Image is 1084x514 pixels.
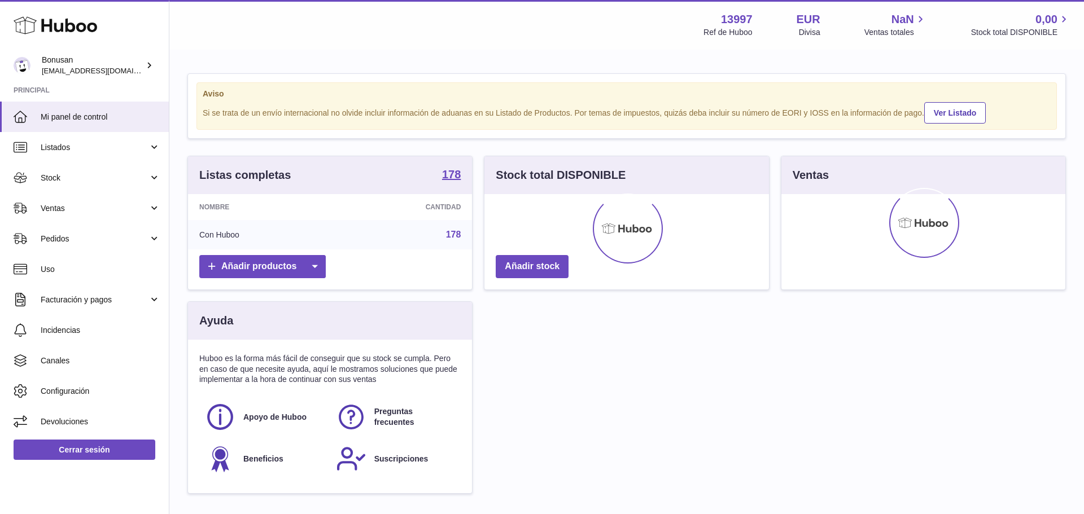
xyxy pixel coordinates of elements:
span: Stock [41,173,148,183]
a: Añadir stock [496,255,569,278]
span: 0,00 [1035,12,1057,27]
a: Apoyo de Huboo [205,402,325,432]
span: Configuración [41,386,160,397]
a: 178 [442,169,461,182]
span: Pedidos [41,234,148,244]
img: info@bonusan.es [14,57,30,74]
a: Cerrar sesión [14,440,155,460]
strong: Aviso [203,89,1051,99]
a: Añadir productos [199,255,326,278]
span: Mi panel de control [41,112,160,122]
span: Incidencias [41,325,160,336]
span: Beneficios [243,454,283,464]
h3: Listas completas [199,168,291,183]
span: Stock total DISPONIBLE [971,27,1070,38]
strong: 178 [442,169,461,180]
span: Apoyo de Huboo [243,412,307,423]
a: 178 [446,230,461,239]
span: Devoluciones [41,416,160,427]
th: Cantidad [335,194,472,220]
span: Uso [41,264,160,275]
span: Listados [41,142,148,153]
td: Con Huboo [188,220,335,249]
div: Divisa [799,27,820,38]
span: NaN [891,12,914,27]
span: Facturación y pagos [41,295,148,305]
h3: Ayuda [199,313,233,328]
a: Suscripciones [336,443,456,474]
strong: EUR [797,12,820,27]
a: NaN Ventas totales [864,12,927,38]
span: Ventas [41,203,148,214]
span: Canales [41,355,160,366]
a: Ver Listado [924,102,986,124]
div: Bonusan [42,55,143,76]
a: Preguntas frecuentes [336,402,456,432]
a: Beneficios [205,443,325,474]
strong: 13997 [721,12,753,27]
span: [EMAIL_ADDRESS][DOMAIN_NAME] [42,66,166,75]
th: Nombre [188,194,335,220]
p: Huboo es la forma más fácil de conseguir que su stock se cumpla. Pero en caso de que necesite ayu... [199,353,461,385]
a: 0,00 Stock total DISPONIBLE [971,12,1070,38]
h3: Stock total DISPONIBLE [496,168,626,183]
span: Preguntas frecuentes [374,406,454,428]
div: Si se trata de un envío internacional no olvide incluir información de aduanas en su Listado de P... [203,100,1051,124]
span: Ventas totales [864,27,927,38]
div: Ref de Huboo [703,27,752,38]
span: Suscripciones [374,454,429,464]
h3: Ventas [793,168,829,183]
